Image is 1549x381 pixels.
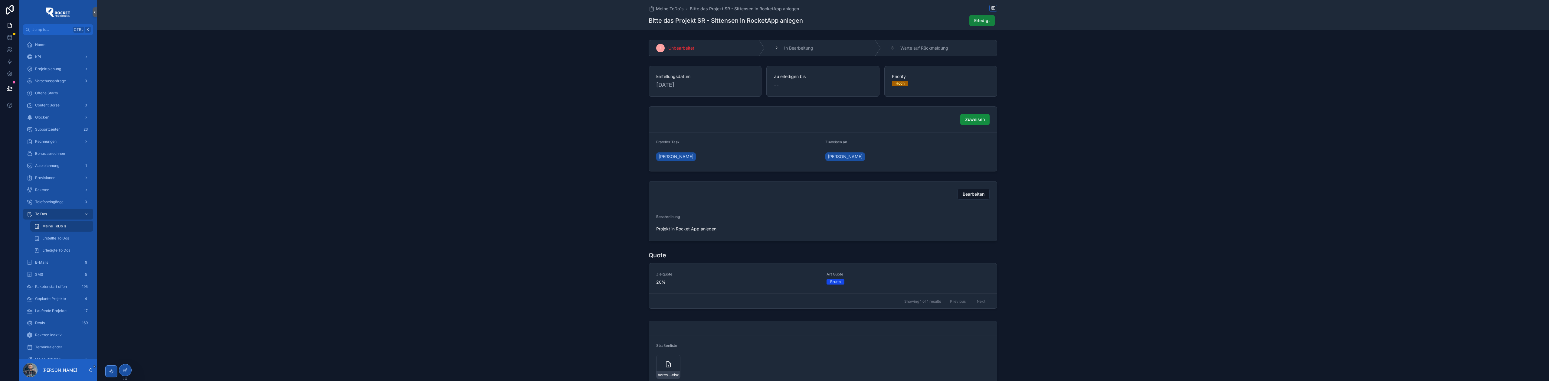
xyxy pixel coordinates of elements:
[82,162,90,169] div: 1
[23,124,93,135] a: Supportcenter23
[35,175,55,180] span: Provisionen
[35,103,60,108] span: Content Börse
[830,279,841,285] div: Brutto
[35,67,61,71] span: Projektplanung
[656,152,696,161] a: [PERSON_NAME]
[775,46,778,50] span: 2
[896,81,905,86] div: Hoch
[891,46,893,50] span: 3
[656,226,820,232] span: Projekt in Rocket App anlegen
[904,299,941,304] span: Showing 1 of 1 results
[656,214,680,219] span: Beschreibung
[825,152,865,161] a: [PERSON_NAME]
[668,45,694,51] span: Unbearbeitet
[30,245,93,256] a: Erledigte To Dos
[42,248,70,253] span: Erledigte To Dos
[671,373,679,377] span: .xlsx
[965,116,985,122] span: Zuweisen
[23,136,93,147] a: Rechnungen
[73,27,84,33] span: Ctrl
[656,73,754,80] span: Erstellungsdatum
[35,260,48,265] span: E-Mails
[80,283,90,290] div: 195
[23,354,93,365] a: Meine Raketen
[23,257,93,268] a: E-Mails9
[23,184,93,195] a: Raketen
[23,76,93,86] a: Vorschussanfrage0
[82,259,90,266] div: 9
[828,154,863,160] span: [PERSON_NAME]
[23,39,93,50] a: Home
[35,187,49,192] span: Raketen
[23,24,93,35] button: Jump to...CtrlK
[23,148,93,159] a: Bonus abrechnen
[960,114,990,125] button: Zuweisen
[35,115,49,120] span: Glocken
[35,163,59,168] span: Auszeichnung
[19,35,97,359] div: scrollable content
[649,16,803,25] h1: Bitte das Projekt SR - Sittensen in RocketApp anlegen
[35,284,67,289] span: Raketenstart offen
[23,281,93,292] a: Raketenstart offen195
[82,198,90,206] div: 0
[690,6,799,12] a: Bitte das Projekt SR - Sittensen in RocketApp anlegen
[969,15,995,26] button: Erledigt
[656,140,680,144] span: Ersteller Task
[659,154,693,160] span: [PERSON_NAME]
[656,81,754,89] span: [DATE]
[23,172,93,183] a: Provisionen
[82,271,90,278] div: 5
[82,77,90,85] div: 0
[656,6,684,12] span: Meine ToDo´s
[82,295,90,302] div: 4
[35,91,58,96] span: Offene Starts
[23,197,93,207] a: Telefoneingänge0
[30,233,93,244] a: Erstellte To Dos
[82,102,90,109] div: 0
[656,279,819,285] span: 20%
[656,343,677,348] span: Straßenliste
[658,373,671,377] span: Adressen-Gesamt
[660,46,661,50] span: 1
[23,88,93,99] a: Offene Starts
[35,151,65,156] span: Bonus abrechnen
[35,296,66,301] span: Geplante Projekte
[35,42,45,47] span: Home
[42,224,66,229] span: Meine ToDo´s
[32,27,71,32] span: Jump to...
[35,212,47,217] span: To Dos
[892,73,990,80] span: Priority
[82,126,90,133] div: 23
[35,127,60,132] span: Supportcenter
[23,100,93,111] a: Content Börse0
[35,200,64,204] span: Telefoneingänge
[35,54,41,59] span: KPI
[827,272,990,277] span: Art Quote
[900,45,948,51] span: Warte auf Rückmeldung
[35,79,66,83] span: Vorschussanfrage
[85,27,90,32] span: K
[23,112,93,123] a: Glocken
[23,293,93,304] a: Geplante Projekte4
[23,160,93,171] a: Auszeichnung1
[30,221,93,232] a: Meine ToDo´s
[774,81,779,89] span: --
[42,236,69,241] span: Erstellte To Dos
[35,357,61,362] span: Meine Raketen
[35,333,62,337] span: Raketen inaktiv
[35,139,57,144] span: Rechnungen
[35,272,43,277] span: SMS
[784,45,813,51] span: In Bearbeitung
[774,73,872,80] span: Zu erledigen bis
[649,251,666,259] h1: Quote
[46,7,70,17] img: App logo
[23,51,93,62] a: KPI
[649,263,997,294] a: Zielquote20%Art QuoteBrutto
[23,209,93,220] a: To Dos
[963,191,984,197] span: Bearbeiten
[23,63,93,74] a: Projektplanung
[23,330,93,340] a: Raketen inaktiv
[23,317,93,328] a: Deals169
[35,321,45,325] span: Deals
